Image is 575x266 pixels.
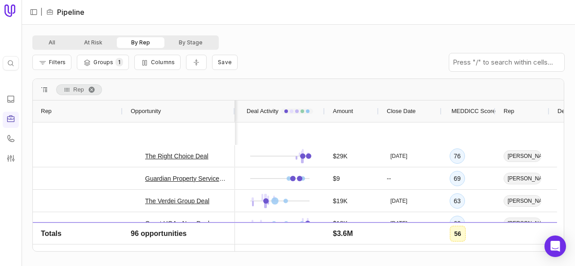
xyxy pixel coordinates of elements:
span: Rep [504,106,514,117]
div: 69 [454,173,461,184]
div: 63 [454,196,461,206]
span: | [40,7,43,17]
div: -- [379,167,442,189]
a: The Keystone Group Deal [145,240,218,251]
button: All [34,37,70,48]
div: 59 [454,240,461,251]
span: [PERSON_NAME] [504,240,541,252]
span: $18K [333,240,348,251]
span: $19K [333,196,348,206]
button: By Stage [164,37,217,48]
span: Save [218,59,232,65]
button: Group Pipeline [77,55,128,70]
button: Columns [134,55,181,70]
span: $9 [333,173,340,184]
a: The Verdei Group Deal [145,196,209,206]
div: Row Groups [56,84,102,95]
button: Collapse all rows [186,55,207,70]
span: Columns [151,59,175,65]
a: Guardian Property Services Deal [145,173,227,184]
span: $29K [333,151,348,161]
button: Expand sidebar [27,5,40,19]
a: The Right Choice Deal [145,151,208,161]
span: Amount [333,106,353,117]
span: Filters [49,59,66,65]
button: Filter Pipeline [32,55,71,70]
time: [DATE] [390,220,407,227]
button: By Rep [117,37,164,48]
input: Press "/" to search within cells... [449,53,564,71]
span: MEDDICC Score [451,106,495,117]
time: [DATE] [390,153,407,160]
button: Create a new saved view [212,55,238,70]
span: [PERSON_NAME] [504,218,541,229]
time: [DATE] [390,242,407,249]
span: [PERSON_NAME] [504,150,541,162]
li: Pipeline [46,7,84,17]
span: Deal Activity [247,106,279,117]
span: Groups [93,59,113,65]
span: Close Date [387,106,416,117]
div: MEDDICC Score [450,100,487,122]
span: Rep [41,106,52,117]
span: 1 [115,58,123,66]
span: $18K [333,218,348,229]
a: Coast HOA - New Deal [145,218,209,229]
span: Rep [73,84,84,95]
button: At Risk [70,37,117,48]
div: 60 [454,218,461,229]
time: [DATE] [390,197,407,205]
div: 76 [454,151,461,161]
span: Opportunity [131,106,161,117]
span: [PERSON_NAME] [504,195,541,207]
span: Rep. Press ENTER to sort. Press DELETE to remove [56,84,102,95]
div: Open Intercom Messenger [544,235,566,257]
span: [PERSON_NAME] [504,173,541,184]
